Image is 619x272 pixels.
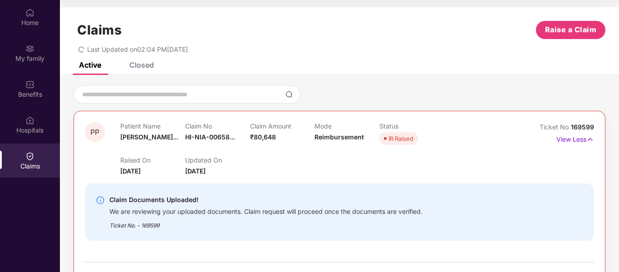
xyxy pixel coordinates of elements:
[90,129,99,136] span: PP
[87,45,188,53] span: Last Updated on 02:04 PM[DATE]
[185,167,206,175] span: [DATE]
[129,60,154,69] div: Closed
[379,122,444,130] p: Status
[120,122,185,130] p: Patient Name
[540,123,571,131] span: Ticket No
[185,156,250,164] p: Updated On
[388,134,413,143] div: IR Raised
[185,133,235,141] span: HI-NIA-00658...
[314,122,379,130] p: Mode
[545,24,597,35] span: Raise a Claim
[25,80,34,89] img: svg+xml;base64,PHN2ZyBpZD0iQmVuZWZpdHMiIHhtbG5zPSJodHRwOi8vd3d3LnczLm9yZy8yMDAwL3N2ZyIgd2lkdGg9Ij...
[120,167,141,175] span: [DATE]
[120,156,185,164] p: Raised On
[109,205,422,216] div: We are reviewing your uploaded documents. Claim request will proceed once the documents are verif...
[250,122,315,130] p: Claim Amount
[25,116,34,125] img: svg+xml;base64,PHN2ZyBpZD0iSG9zcGl0YWxzIiB4bWxucz0iaHR0cDovL3d3dy53My5vcmcvMjAwMC9zdmciIHdpZHRoPS...
[250,133,276,141] span: ₹80,648
[109,194,422,205] div: Claim Documents Uploaded!
[25,8,34,17] img: svg+xml;base64,PHN2ZyBpZD0iSG9tZSIgeG1sbnM9Imh0dHA6Ly93d3cudzMub3JnLzIwMDAvc3ZnIiB3aWR0aD0iMjAiIG...
[109,216,422,230] div: Ticket No. - 169599
[185,122,250,130] p: Claim No
[96,196,105,205] img: svg+xml;base64,PHN2ZyBpZD0iSW5mby0yMHgyMCIgeG1sbnM9Imh0dHA6Ly93d3cudzMub3JnLzIwMDAvc3ZnIiB3aWR0aD...
[25,152,34,161] img: svg+xml;base64,PHN2ZyBpZD0iQ2xhaW0iIHhtbG5zPSJodHRwOi8vd3d3LnczLm9yZy8yMDAwL3N2ZyIgd2lkdGg9IjIwIi...
[285,91,293,98] img: svg+xml;base64,PHN2ZyBpZD0iU2VhcmNoLTMyeDMyIiB4bWxucz0iaHR0cDovL3d3dy53My5vcmcvMjAwMC9zdmciIHdpZH...
[77,22,122,38] h1: Claims
[25,44,34,53] img: svg+xml;base64,PHN2ZyB3aWR0aD0iMjAiIGhlaWdodD0iMjAiIHZpZXdCb3g9IjAgMCAyMCAyMCIgZmlsbD0ibm9uZSIgeG...
[314,133,364,141] span: Reimbursement
[536,21,605,39] button: Raise a Claim
[78,45,84,53] span: redo
[79,60,101,69] div: Active
[120,133,178,141] span: [PERSON_NAME]...
[556,132,594,144] p: View Less
[571,123,594,131] span: 169599
[586,134,594,144] img: svg+xml;base64,PHN2ZyB4bWxucz0iaHR0cDovL3d3dy53My5vcmcvMjAwMC9zdmciIHdpZHRoPSIxNyIgaGVpZ2h0PSIxNy...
